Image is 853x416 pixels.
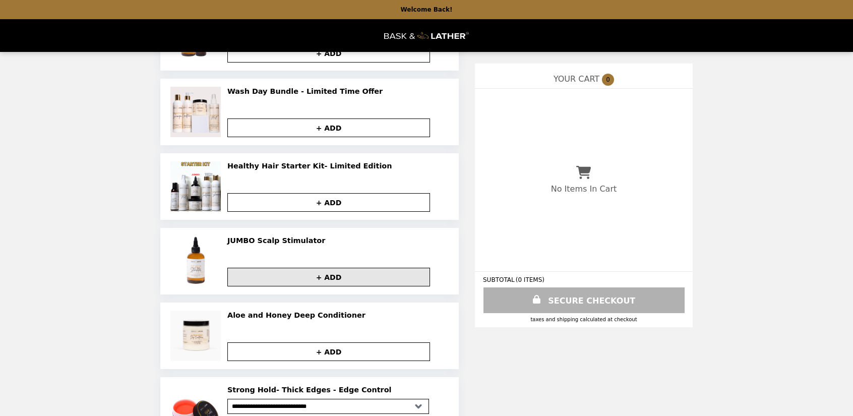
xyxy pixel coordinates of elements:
[170,87,223,137] img: Wash Day Bundle - Limited Time Offer
[227,87,387,96] h2: Wash Day Bundle - Limited Time Offer
[227,342,430,361] button: + ADD
[227,118,430,137] button: + ADD
[554,74,599,84] span: YOUR CART
[227,399,429,414] select: Select a product variant
[483,317,685,322] div: Taxes and Shipping calculated at checkout
[384,25,469,46] img: Brand Logo
[400,6,452,13] p: Welcome Back!
[227,268,430,286] button: + ADD
[227,236,329,245] h2: JUMBO Scalp Stimulator
[516,276,544,283] span: ( 0 ITEMS )
[227,311,370,320] h2: Aloe and Honey Deep Conditioner
[170,236,223,286] img: JUMBO Scalp Stimulator
[170,311,223,361] img: Aloe and Honey Deep Conditioner
[227,193,430,212] button: + ADD
[551,184,617,194] p: No Items In Cart
[227,385,395,394] h2: Strong Hold- Thick Edges - Edge Control
[602,74,614,86] span: 0
[483,276,516,283] span: SUBTOTAL
[170,161,223,212] img: Healthy Hair Starter Kit- Limited Edition
[227,161,396,170] h2: Healthy Hair Starter Kit- Limited Edition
